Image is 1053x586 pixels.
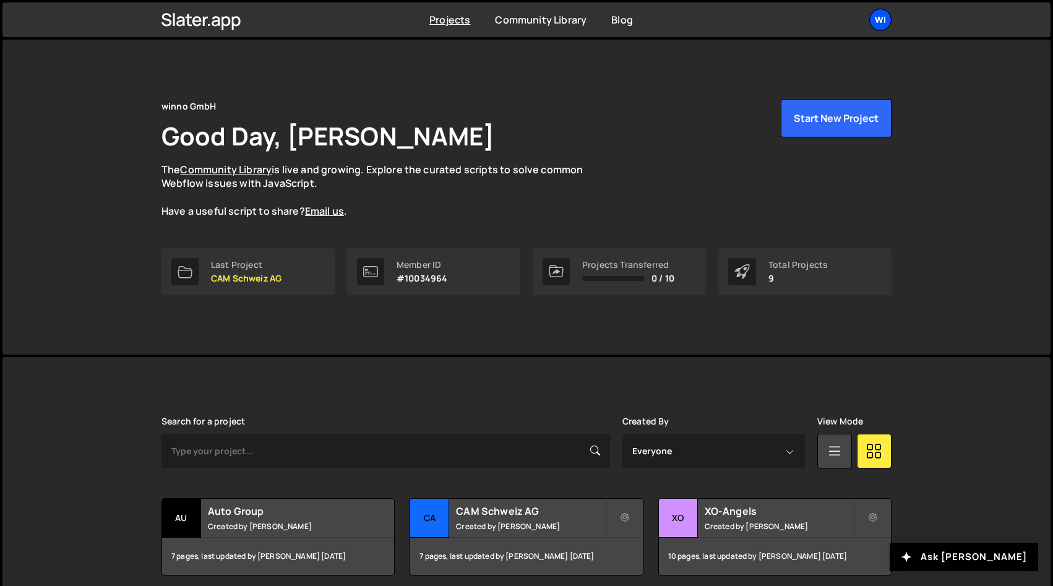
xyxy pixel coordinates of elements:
[208,504,357,518] h2: Auto Group
[410,498,643,575] a: CA CAM Schweiz AG Created by [PERSON_NAME] 7 pages, last updated by [PERSON_NAME] [DATE]
[768,260,828,270] div: Total Projects
[162,538,394,575] div: 7 pages, last updated by [PERSON_NAME] [DATE]
[622,416,669,426] label: Created By
[161,416,245,426] label: Search for a project
[208,521,357,532] small: Created by [PERSON_NAME]
[705,521,854,532] small: Created by [PERSON_NAME]
[397,260,447,270] div: Member ID
[611,13,633,27] a: Blog
[429,13,470,27] a: Projects
[161,119,494,153] h1: Good Day, [PERSON_NAME]
[890,543,1038,571] button: Ask [PERSON_NAME]
[211,274,282,283] p: CAM Schweiz AG
[161,434,610,468] input: Type your project...
[161,163,607,218] p: The is live and growing. Explore the curated scripts to solve common Webflow issues with JavaScri...
[659,538,891,575] div: 10 pages, last updated by [PERSON_NAME] [DATE]
[495,13,587,27] a: Community Library
[456,504,605,518] h2: CAM Schweiz AG
[817,416,863,426] label: View Mode
[869,9,892,31] a: wi
[768,274,828,283] p: 9
[781,99,892,137] button: Start New Project
[651,274,674,283] span: 0 / 10
[397,274,447,283] p: #10034964
[410,499,449,538] div: CA
[658,498,892,575] a: XO XO-Angels Created by [PERSON_NAME] 10 pages, last updated by [PERSON_NAME] [DATE]
[161,99,217,114] div: winno GmbH
[705,504,854,518] h2: XO-Angels
[162,499,201,538] div: Au
[456,521,605,532] small: Created by [PERSON_NAME]
[659,499,698,538] div: XO
[180,163,272,176] a: Community Library
[161,498,395,575] a: Au Auto Group Created by [PERSON_NAME] 7 pages, last updated by [PERSON_NAME] [DATE]
[211,260,282,270] div: Last Project
[582,260,674,270] div: Projects Transferred
[161,248,335,295] a: Last Project CAM Schweiz AG
[305,204,344,218] a: Email us
[410,538,642,575] div: 7 pages, last updated by [PERSON_NAME] [DATE]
